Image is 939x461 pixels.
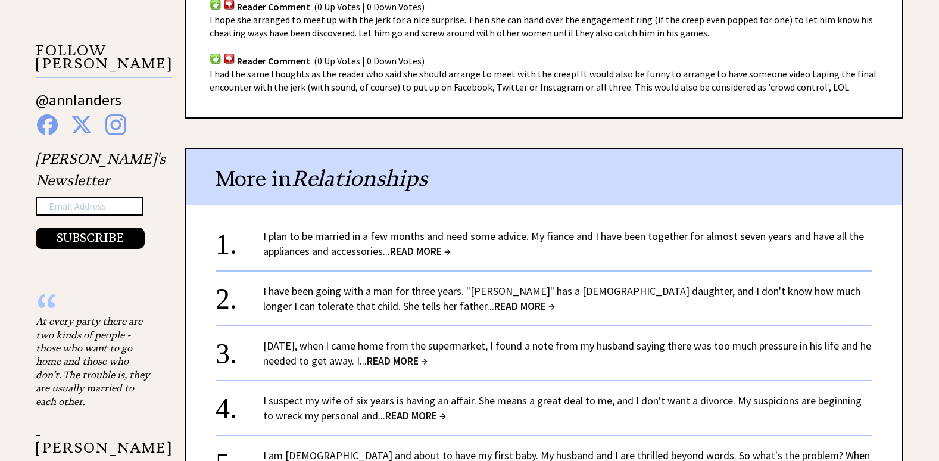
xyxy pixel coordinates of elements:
div: More in [186,149,902,205]
div: “ [36,303,155,314]
img: votup.png [210,53,222,64]
img: x%20blue.png [71,114,92,135]
button: SUBSCRIBE [36,228,145,249]
span: READ MORE → [390,244,451,258]
a: @annlanders [36,90,121,122]
input: Email Address [36,197,143,216]
span: (0 Up Votes | 0 Down Votes) [314,1,425,13]
img: votdown.png [223,53,235,64]
span: Reader Comment [237,1,310,13]
span: I hope she arranged to meet up with the jerk for a nice surprise. Then she can hand over the enga... [210,14,873,39]
p: FOLLOW [PERSON_NAME] [36,44,172,78]
div: At every party there are two kinds of people - those who want to go home and those who don't. The... [36,314,155,408]
span: (0 Up Votes | 0 Down Votes) [314,55,425,67]
span: READ MORE → [494,299,555,313]
div: [PERSON_NAME]'s Newsletter [36,148,166,250]
span: I had the same thoughts as the reader who said she should arrange to meet with the creep! It woul... [210,68,876,93]
span: Reader Comment [237,55,310,67]
a: I suspect my wife of six years is having an affair. She means a great deal to me, and I don't wan... [263,394,862,422]
a: I have been going with a man for three years. "[PERSON_NAME]" has a [DEMOGRAPHIC_DATA] daughter, ... [263,284,860,313]
div: 1. [216,229,263,251]
div: 4. [216,393,263,415]
img: instagram%20blue.png [105,114,126,135]
a: I plan to be married in a few months and need some advice. My fiance and I have been together for... [263,229,864,258]
div: 3. [216,338,263,360]
span: READ MORE → [367,354,428,367]
a: [DATE], when I came home from the supermarket, I found a note from my husband saying there was to... [263,339,871,367]
span: READ MORE → [385,409,446,422]
span: Relationships [292,165,428,192]
div: 2. [216,284,263,306]
img: facebook%20blue.png [37,114,58,135]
